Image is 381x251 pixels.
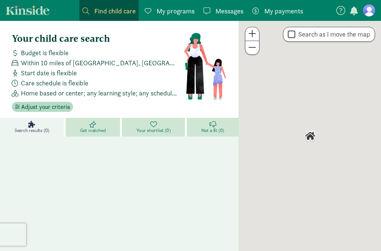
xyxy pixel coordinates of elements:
[94,6,136,16] span: Find child care
[12,102,73,112] button: Adjust your criteria
[215,6,243,16] span: Messages
[21,68,77,78] span: Start date is flexible
[21,103,70,112] span: Adjust your criteria
[66,118,122,137] a: Get matched
[264,6,303,16] span: My payments
[21,58,177,68] span: Within 10 miles of [GEOGRAPHIC_DATA], [GEOGRAPHIC_DATA]
[21,88,177,98] span: Home based or center; any learning style; any schedule type
[136,128,170,134] span: Your shortlist (0)
[187,118,239,137] a: Not a fit (0)
[12,33,184,45] h4: Your child care search
[80,128,106,134] span: Get matched
[122,118,187,137] a: Your shortlist (0)
[21,78,88,88] span: Care schedule is flexible
[6,6,50,15] a: Kinside
[304,130,317,142] div: Click to see details
[157,6,195,16] span: My programs
[15,128,49,134] span: Search results (0)
[201,128,224,134] span: Not a fit (0)
[21,48,69,58] span: Budget is flexible
[295,30,370,39] label: Search as I move the map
